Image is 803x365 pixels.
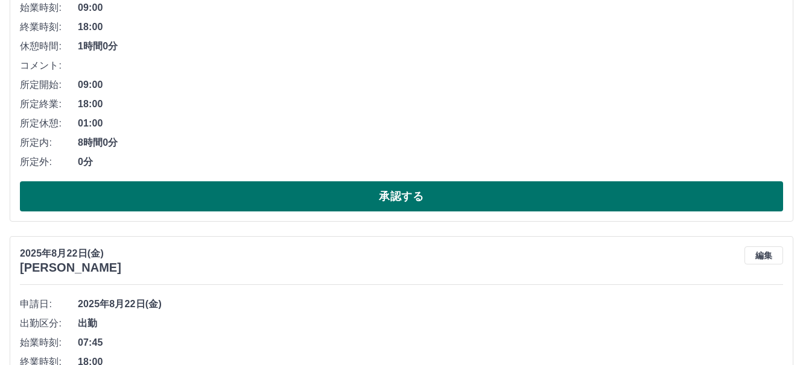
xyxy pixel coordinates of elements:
span: 8時間0分 [78,136,783,150]
span: 始業時刻: [20,1,78,15]
button: 承認する [20,181,783,211]
span: 出勤 [78,316,783,331]
span: 所定開始: [20,78,78,92]
span: 始業時刻: [20,335,78,350]
span: 所定内: [20,136,78,150]
span: 所定休憩: [20,116,78,131]
span: 2025年8月22日(金) [78,297,783,311]
span: 0分 [78,155,783,169]
span: コメント: [20,58,78,73]
span: 18:00 [78,20,783,34]
span: 休憩時間: [20,39,78,54]
span: 申請日: [20,297,78,311]
span: 出勤区分: [20,316,78,331]
span: 18:00 [78,97,783,111]
span: 09:00 [78,1,783,15]
h3: [PERSON_NAME] [20,261,121,275]
button: 編集 [744,246,783,264]
span: 終業時刻: [20,20,78,34]
span: 所定外: [20,155,78,169]
span: 1時間0分 [78,39,783,54]
p: 2025年8月22日(金) [20,246,121,261]
span: 01:00 [78,116,783,131]
span: 09:00 [78,78,783,92]
span: 07:45 [78,335,783,350]
span: 所定終業: [20,97,78,111]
